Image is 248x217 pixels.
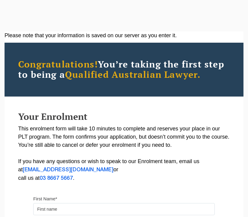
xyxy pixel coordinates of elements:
[40,176,73,181] a: 03 8667 5667
[33,203,215,215] input: First name
[18,112,230,122] h2: Your Enrolment
[18,125,230,182] p: This enrolment form will take 10 minutes to complete and reserves your place in our PLT program. ...
[33,196,57,202] label: First Name*
[18,58,98,70] span: Congratulations!
[65,68,201,81] span: Qualified Australian Lawyer.
[18,59,230,80] h2: You’re taking the first step to being a
[23,167,113,172] a: [EMAIL_ADDRESS][DOMAIN_NAME]
[5,31,243,40] div: Please note that your information is saved on our server as you enter it.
